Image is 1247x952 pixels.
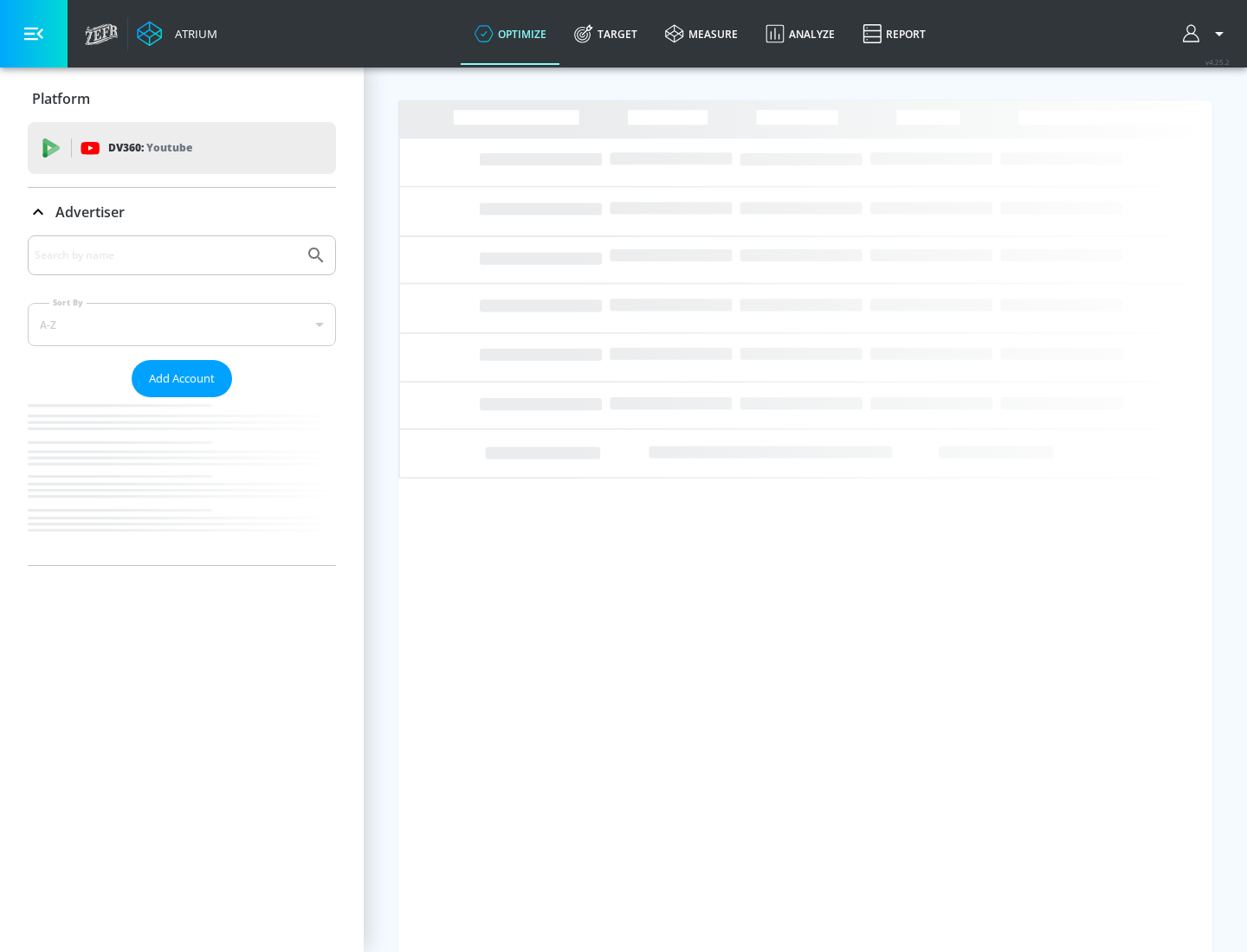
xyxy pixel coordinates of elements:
[108,138,192,158] p: DV360:
[168,26,217,42] div: Atrium
[560,3,651,65] a: Target
[28,235,336,565] div: Advertiser
[28,397,336,565] nav: list of Advertiser
[651,3,752,65] a: measure
[137,21,217,47] a: Atrium
[146,138,192,157] p: Youtube
[28,188,336,236] div: Advertiser
[752,3,849,65] a: Analyze
[49,297,87,308] label: Sort By
[849,3,940,65] a: Report
[28,74,336,123] div: Platform
[149,369,215,389] span: Add Account
[28,303,336,346] div: A-Z
[1205,57,1230,67] span: v 4.25.2
[35,244,297,267] input: Search by name
[28,122,336,174] div: DV360: Youtube
[55,203,125,222] p: Advertiser
[461,3,560,65] a: optimize
[132,360,232,397] button: Add Account
[32,89,90,108] p: Platform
